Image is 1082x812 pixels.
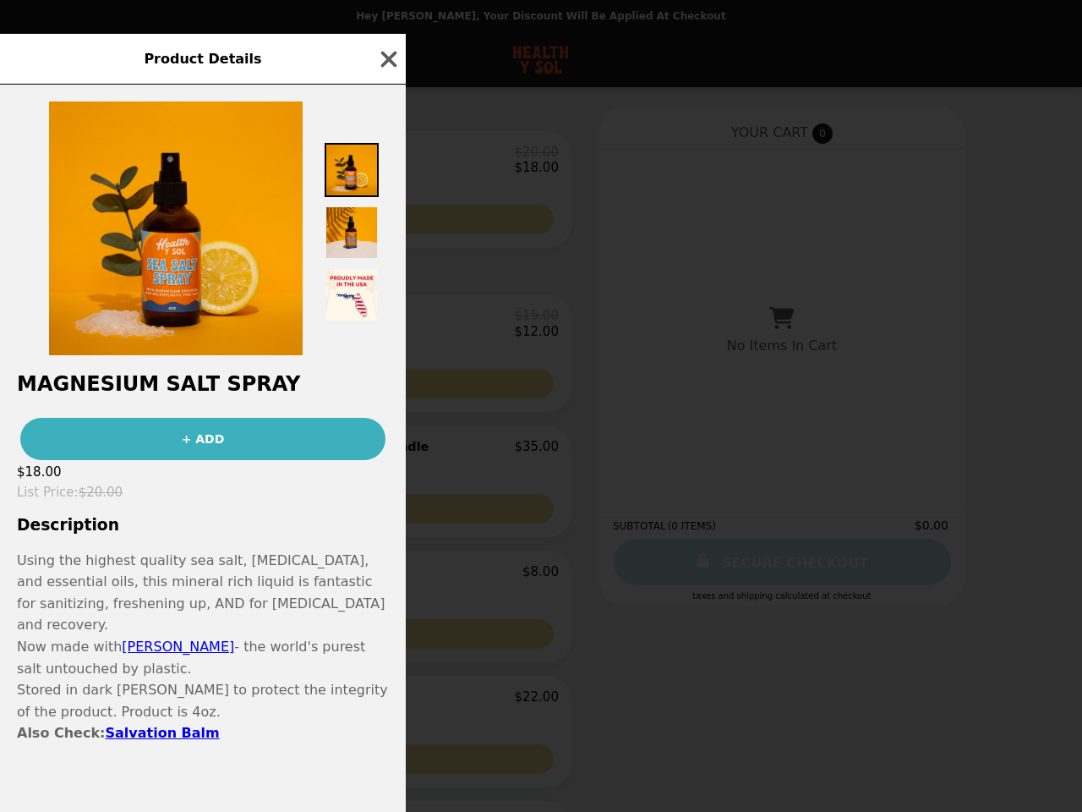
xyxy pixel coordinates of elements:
[105,725,219,741] a: Salvation Balm
[79,485,123,500] span: $20.00
[325,268,379,322] img: Thumbnail 3
[17,725,220,741] strong: Also Check:
[122,639,234,655] a: [PERSON_NAME]
[144,51,261,67] span: Product Details
[325,206,379,260] img: Thumbnail 2
[20,418,385,460] button: + ADD
[17,636,389,679] p: Now made with - the world's purest salt untouched by plastic.
[17,550,389,636] p: Using the highest quality sea salt, [MEDICAL_DATA], and essential oils, this mineral rich liquid ...
[325,143,379,197] img: Thumbnail 1
[17,679,389,722] p: Stored in dark [PERSON_NAME] to protect the integrity of the product. Product is 4oz.
[49,101,303,355] img: Default Title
